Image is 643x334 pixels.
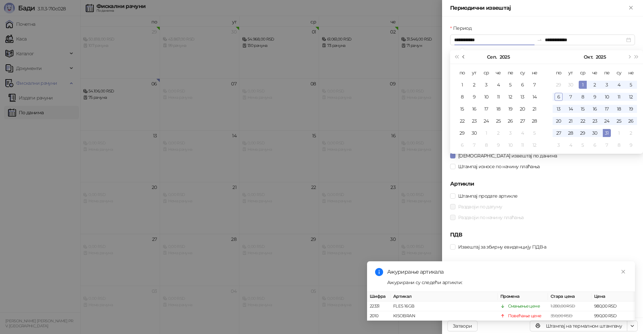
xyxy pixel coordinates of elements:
[613,127,625,139] td: 2025-11-01
[458,129,466,137] div: 29
[627,117,635,125] div: 26
[480,139,492,151] td: 2025-10-08
[528,67,541,79] th: не
[565,139,577,151] td: 2025-11-04
[492,139,504,151] td: 2025-10-09
[589,91,601,103] td: 2025-10-09
[627,141,635,149] div: 9
[625,139,637,151] td: 2025-11-09
[528,115,541,127] td: 2025-09-28
[480,103,492,115] td: 2025-09-17
[450,4,627,12] div: Периодични извештај
[577,103,589,115] td: 2025-10-15
[470,81,478,89] div: 2
[468,103,480,115] td: 2025-09-16
[390,302,498,311] td: FLES 16GB
[375,268,383,276] span: info-circle
[579,93,587,101] div: 8
[615,117,623,125] div: 25
[577,91,589,103] td: 2025-10-08
[506,141,514,149] div: 10
[565,115,577,127] td: 2025-10-21
[518,129,526,137] div: 4
[567,141,575,149] div: 4
[470,129,478,137] div: 30
[516,103,528,115] td: 2025-09-20
[494,93,502,101] div: 11
[516,139,528,151] td: 2025-10-11
[494,141,502,149] div: 9
[516,127,528,139] td: 2025-10-04
[579,81,587,89] div: 1
[482,129,490,137] div: 1
[551,304,575,309] span: 1.280,00 RSD
[625,50,633,64] button: Следећи месец (PageDown)
[494,81,502,89] div: 4
[627,4,635,12] button: Close
[504,103,516,115] td: 2025-09-19
[589,79,601,91] td: 2025-10-02
[504,67,516,79] th: пе
[494,129,502,137] div: 2
[482,93,490,101] div: 10
[494,117,502,125] div: 25
[487,50,497,64] button: Изабери месец
[480,127,492,139] td: 2025-10-01
[553,139,565,151] td: 2025-11-03
[577,79,589,91] td: 2025-10-01
[591,93,599,101] div: 9
[613,67,625,79] th: су
[577,139,589,151] td: 2025-11-05
[615,105,623,113] div: 18
[601,79,613,91] td: 2025-10-03
[518,105,526,113] div: 20
[613,103,625,115] td: 2025-10-18
[492,127,504,139] td: 2025-10-02
[601,103,613,115] td: 2025-10-17
[625,79,637,91] td: 2025-10-05
[468,91,480,103] td: 2025-09-09
[506,117,514,125] div: 26
[601,127,613,139] td: 2025-10-31
[553,103,565,115] td: 2025-10-13
[504,139,516,151] td: 2025-10-10
[518,81,526,89] div: 6
[390,292,498,302] th: Артикал
[498,292,548,302] th: Промена
[620,268,627,275] a: Close
[601,91,613,103] td: 2025-10-10
[565,79,577,91] td: 2025-09-30
[456,103,468,115] td: 2025-09-15
[506,105,514,113] div: 19
[530,141,539,149] div: 12
[603,141,611,149] div: 7
[470,117,478,125] div: 23
[596,50,606,64] button: Изабери годину
[453,50,460,64] button: Претходна година (Control + left)
[565,103,577,115] td: 2025-10-14
[387,268,627,276] div: Ажурирање артикала
[553,67,565,79] th: по
[548,292,591,302] th: Стара цена
[458,81,466,89] div: 1
[455,163,543,170] span: Штампај износе по начину плаћања
[530,93,539,101] div: 14
[591,117,599,125] div: 23
[516,115,528,127] td: 2025-09-27
[468,115,480,127] td: 2025-09-23
[468,67,480,79] th: ут
[621,269,626,274] span: close
[577,115,589,127] td: 2025-10-22
[537,37,542,43] span: swap-right
[627,93,635,101] div: 12
[518,117,526,125] div: 27
[565,127,577,139] td: 2025-10-28
[504,91,516,103] td: 2025-09-12
[591,81,599,89] div: 2
[530,105,539,113] div: 21
[458,141,466,149] div: 6
[456,79,468,91] td: 2025-09-01
[633,50,640,64] button: Следећа година (Control + right)
[468,127,480,139] td: 2025-09-30
[450,24,476,32] label: Период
